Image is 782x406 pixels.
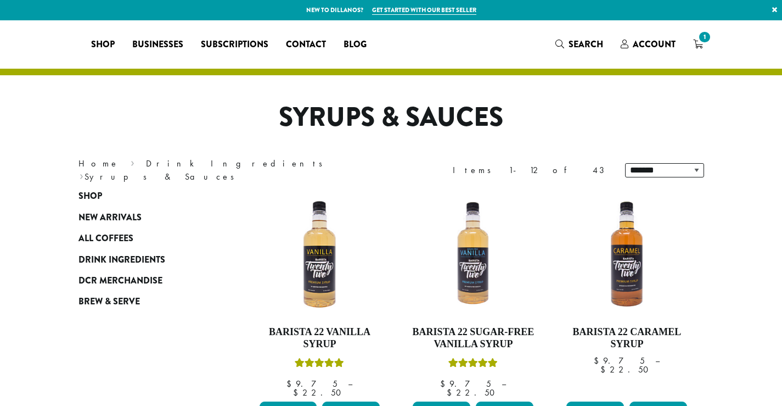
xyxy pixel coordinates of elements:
span: $ [440,378,449,390]
a: Brew & Serve [78,291,210,312]
bdi: 22.50 [600,364,654,375]
a: DCR Merchandise [78,270,210,291]
span: Search [569,38,603,51]
h4: Barista 22 Sugar-Free Vanilla Syrup [410,326,536,350]
a: Barista 22 Sugar-Free Vanilla SyrupRated 5.00 out of 5 [410,191,536,397]
div: Rated 5.00 out of 5 [448,357,498,373]
a: Barista 22 Caramel Syrup [564,191,690,397]
div: Items 1-12 of 43 [453,164,609,177]
bdi: 9.75 [440,378,491,390]
a: Get started with our best seller [372,5,476,15]
h4: Barista 22 Vanilla Syrup [257,326,383,350]
img: SF-VANILLA-300x300.png [410,191,536,318]
span: Shop [78,190,102,203]
span: All Coffees [78,232,133,246]
img: VANILLA-300x300.png [256,191,382,318]
span: – [348,378,352,390]
span: Account [633,38,676,51]
bdi: 9.75 [286,378,337,390]
a: All Coffees [78,228,210,249]
a: New Arrivals [78,207,210,228]
a: Drink Ingredients [78,249,210,270]
a: Drink Ingredients [146,158,330,169]
nav: Breadcrumb [78,157,375,183]
span: Subscriptions [201,38,268,52]
span: Brew & Serve [78,295,140,309]
bdi: 22.50 [447,387,500,398]
a: Shop [82,36,123,53]
a: Search [547,35,612,53]
h1: Syrups & Sauces [70,102,712,134]
span: New Arrivals [78,211,142,225]
span: $ [600,364,610,375]
span: 1 [697,30,712,45]
bdi: 9.75 [594,355,645,366]
span: $ [594,355,603,366]
span: Blog [344,38,367,52]
span: $ [447,387,456,398]
img: CARAMEL-1-300x300.png [564,191,690,318]
span: DCR Merchandise [78,274,162,288]
span: Contact [286,38,326,52]
span: Shop [91,38,115,52]
a: Barista 22 Vanilla SyrupRated 5.00 out of 5 [257,191,383,397]
span: $ [293,387,302,398]
a: Shop [78,186,210,207]
a: Home [78,158,119,169]
bdi: 22.50 [293,387,346,398]
span: – [655,355,660,366]
div: Rated 5.00 out of 5 [295,357,344,373]
span: Businesses [132,38,183,52]
span: › [80,166,83,183]
h4: Barista 22 Caramel Syrup [564,326,690,350]
span: $ [286,378,296,390]
span: Drink Ingredients [78,253,165,267]
span: – [502,378,506,390]
span: › [131,153,134,170]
